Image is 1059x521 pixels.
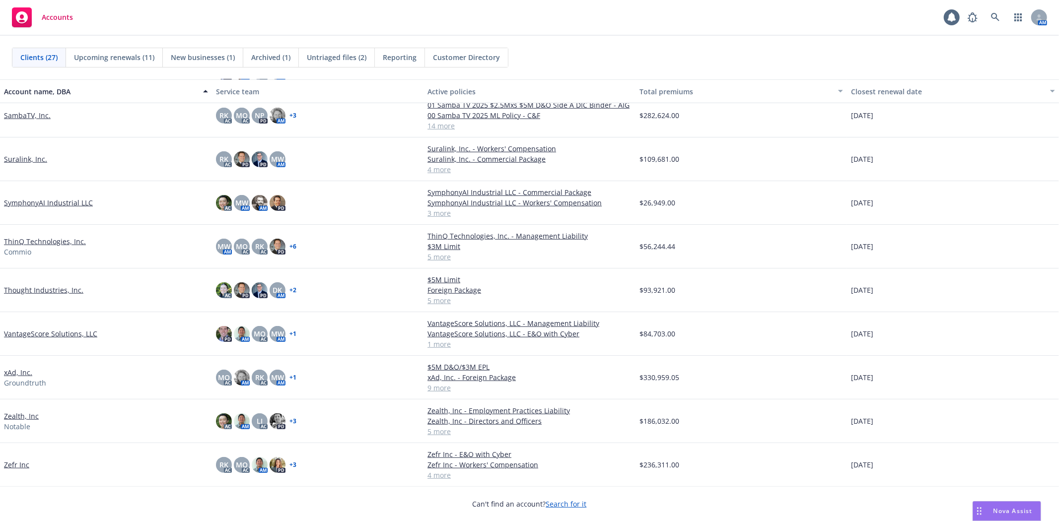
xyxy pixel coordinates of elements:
[851,154,873,164] span: [DATE]
[270,108,285,124] img: photo
[234,370,250,386] img: photo
[851,372,873,383] span: [DATE]
[42,13,73,21] span: Accounts
[427,449,632,459] a: Zefr Inc - E&O with Cyber
[427,362,632,372] a: $5M D&O/$3M EPL
[639,197,675,208] span: $26,949.00
[271,154,284,164] span: MW
[851,328,873,339] span: [DATE]
[427,405,632,416] a: Zealth, Inc - Employment Practices Liability
[235,197,248,208] span: MW
[639,416,679,426] span: $186,032.00
[257,416,263,426] span: LI
[4,236,86,247] a: ThinQ Technologies, Inc.
[546,499,587,509] a: Search for it
[255,241,264,252] span: RK
[973,501,1041,521] button: Nova Assist
[20,52,58,63] span: Clients (27)
[427,252,632,262] a: 5 more
[271,328,284,339] span: MW
[216,282,232,298] img: photo
[427,231,632,241] a: ThinQ Technologies, Inc. - Management Liability
[273,285,282,295] span: DK
[234,282,250,298] img: photo
[1008,7,1028,27] a: Switch app
[212,79,424,103] button: Service team
[4,421,30,432] span: Notable
[427,328,632,339] a: VantageScore Solutions, LLC - E&O with Cyber
[993,507,1033,515] span: Nova Assist
[270,195,285,211] img: photo
[234,413,250,429] img: photo
[218,372,230,383] span: MQ
[963,7,983,27] a: Report a Bug
[851,241,873,252] span: [DATE]
[427,154,632,164] a: Suralink, Inc. - Commercial Package
[255,110,265,121] span: NP
[4,86,197,97] div: Account name, DBA
[236,110,248,121] span: MQ
[851,86,1044,97] div: Closest renewal date
[4,154,47,164] a: Suralink, Inc.
[4,459,29,470] a: Zefr Inc
[851,197,873,208] span: [DATE]
[171,52,235,63] span: New businesses (1)
[851,110,873,121] span: [DATE]
[427,143,632,154] a: Suralink, Inc. - Workers' Compensation
[4,285,83,295] a: Thought Industries, Inc.
[639,241,675,252] span: $56,244.44
[427,110,632,121] a: 00 Samba TV 2025 ML Policy - C&F
[851,285,873,295] span: [DATE]
[74,52,154,63] span: Upcoming renewals (11)
[219,459,228,470] span: RK
[427,100,632,110] a: 01 Samba TV 2025 $2.5Mxs $5M D&O Side A DIC Binder - AIG
[851,416,873,426] span: [DATE]
[4,367,32,378] a: xAd, Inc.
[383,52,417,63] span: Reporting
[4,328,97,339] a: VantageScore Solutions, LLC
[851,459,873,470] span: [DATE]
[427,416,632,426] a: Zealth, Inc - Directors and Officers
[427,470,632,480] a: 4 more
[217,241,230,252] span: MW
[427,121,632,131] a: 14 more
[639,154,679,164] span: $109,681.00
[427,274,632,285] a: $5M Limit
[635,79,847,103] button: Total premiums
[289,287,296,293] a: + 2
[639,285,675,295] span: $93,921.00
[289,462,296,468] a: + 3
[473,499,587,509] span: Can't find an account?
[216,413,232,429] img: photo
[219,154,228,164] span: RK
[254,328,266,339] span: MQ
[4,378,46,388] span: Groundtruth
[236,459,248,470] span: MQ
[289,244,296,250] a: + 6
[219,110,228,121] span: RK
[427,372,632,383] a: xAd, Inc. - Foreign Package
[234,326,250,342] img: photo
[4,247,31,257] span: Commio
[433,52,500,63] span: Customer Directory
[4,197,93,208] a: SymphonyAI Industrial LLC
[216,195,232,211] img: photo
[427,241,632,252] a: $3M Limit
[252,151,268,167] img: photo
[427,426,632,437] a: 5 more
[289,113,296,119] a: + 3
[270,413,285,429] img: photo
[236,241,248,252] span: MQ
[427,295,632,306] a: 5 more
[427,459,632,470] a: Zefr Inc - Workers' Compensation
[252,282,268,298] img: photo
